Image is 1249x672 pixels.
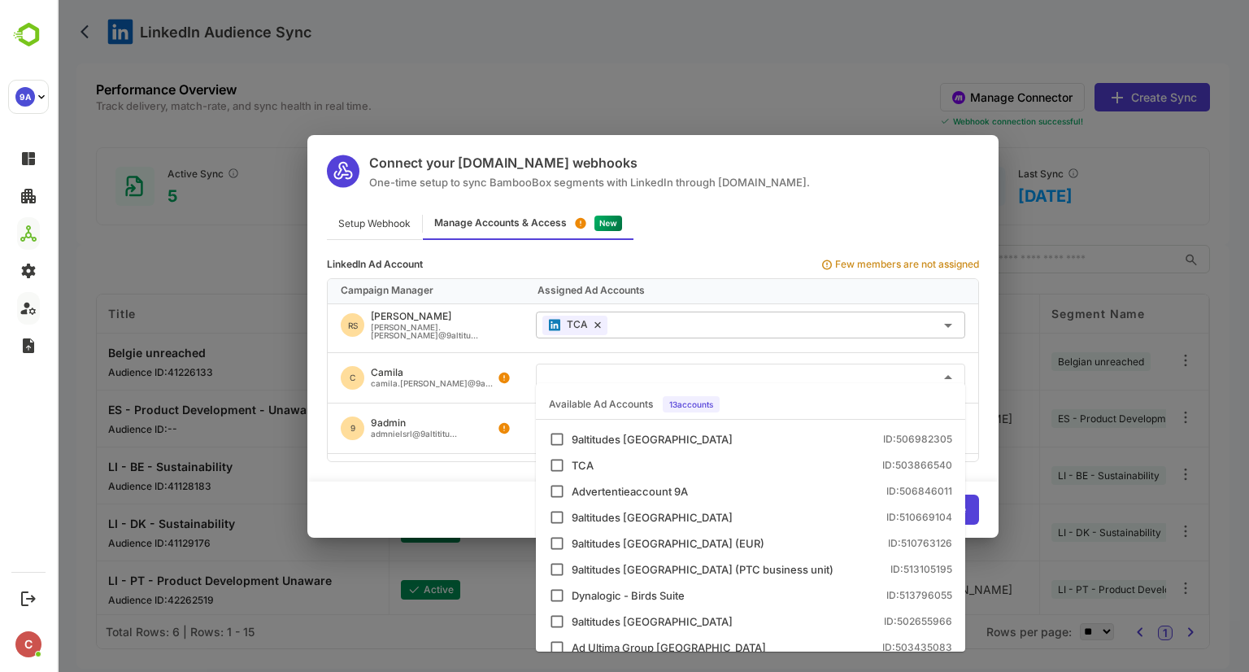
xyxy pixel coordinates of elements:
[515,434,676,445] div: 9altitudes [GEOGRAPHIC_DATA]
[314,312,453,321] div: [PERSON_NAME]
[515,460,537,471] div: TCA
[515,487,631,497] div: Advertentieaccount 9A
[312,176,753,189] div: One-time setup to sync BambooBox segments with LinkedIn through [DOMAIN_NAME].
[880,366,903,389] button: Close
[492,399,596,409] div: Available Ad Accounts
[17,587,39,609] button: Logout
[314,430,400,438] div: admnielsrl@9altititu...
[481,286,908,297] div: Assigned Ad Accounts
[880,314,903,337] button: Open
[8,20,50,50] img: BambooboxLogoMark.f1c84d78b4c51b1a7b5f700c9845e183.svg
[15,87,35,107] div: 9A
[825,460,895,470] div: ID: 503866540
[515,513,676,523] div: 9altitudes [GEOGRAPHIC_DATA]
[515,617,676,627] div: 9altitudes [GEOGRAPHIC_DATA]
[284,417,307,440] div: 9
[829,487,895,496] div: ID: 506846011
[314,368,436,377] div: Camila
[314,323,453,339] div: [PERSON_NAME].[PERSON_NAME]@9altitu...
[515,565,777,575] div: 9altitudes [GEOGRAPHIC_DATA] (PTC business unit)
[515,539,707,549] div: 9altitudes [GEOGRAPHIC_DATA] (EUR)
[827,617,895,626] div: ID: 502655966
[825,643,895,652] div: ID: 503435083
[312,155,753,171] div: Connect your [DOMAIN_NAME] webhooks
[606,396,663,412] div: 13 accounts
[314,418,400,428] div: 9admin
[15,631,41,657] div: C
[284,366,307,390] div: C
[314,379,436,387] div: camila.[PERSON_NAME]@9a...
[831,539,895,548] div: ID: 510763126
[270,260,366,269] div: LinkedIn Ad Account
[778,260,922,269] div: Few members are not assigned
[833,565,895,574] div: ID: 513105195
[270,208,365,240] div: Setup Webhook
[829,591,895,600] div: ID: 513796055
[515,643,709,653] div: Ad Ultima Group [GEOGRAPHIC_DATA]
[284,286,468,297] div: Campaign Manager
[826,434,895,444] div: ID: 506982305
[284,313,307,337] div: RS
[510,319,531,330] span: TCA
[829,513,895,522] div: ID: 510669104
[515,591,628,601] div: Dynalogic - Birds Suite
[377,218,510,228] div: Manage Accounts & Access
